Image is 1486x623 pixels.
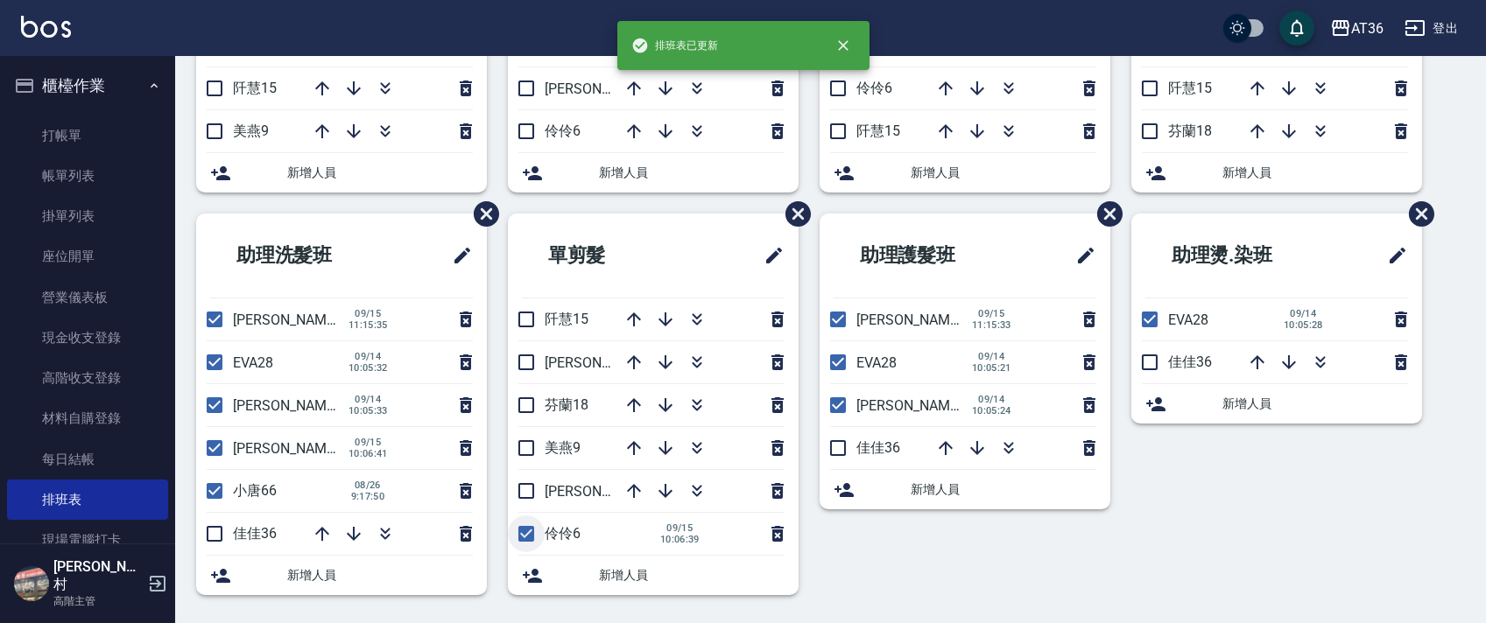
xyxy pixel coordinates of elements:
span: 11:15:33 [972,319,1011,331]
span: 09/14 [349,351,388,362]
span: 伶伶6 [545,525,581,542]
h2: 助理洗髮班 [210,224,399,287]
img: Person [14,566,49,601]
span: [PERSON_NAME]58 [856,397,977,414]
span: 伶伶6 [856,80,892,96]
button: 櫃檯作業 [7,63,168,108]
h2: 單剪髮 [522,224,693,287]
span: 11:15:35 [349,319,388,331]
a: 座位開單 [7,236,168,276]
span: 10:05:28 [1284,319,1323,331]
span: 09/15 [349,308,388,319]
span: 新增人員 [287,164,473,182]
h2: 助理護髮班 [834,224,1023,287]
span: 新增人員 [287,566,473,584]
span: 伶伶6 [545,122,581,139]
div: 新增人員 [508,153,799,192]
span: EVA28 [856,354,897,371]
div: 新增人員 [1131,153,1422,192]
a: 帳單列表 [7,156,168,196]
span: 刪除班表 [461,188,502,240]
span: 刪除班表 [1084,188,1125,240]
span: 佳佳36 [233,525,277,542]
span: [PERSON_NAME]56 [856,311,977,328]
span: 新增人員 [911,164,1096,182]
img: Logo [21,16,71,38]
span: 09/15 [660,522,700,534]
span: [PERSON_NAME]11 [545,483,666,500]
div: 新增人員 [196,153,487,192]
span: 小唐66 [233,482,277,499]
span: 修改班表的標題 [1377,234,1408,276]
div: AT36 [1351,17,1384,39]
a: 每日結帳 [7,439,168,479]
span: 10:05:33 [349,405,388,416]
span: 刪除班表 [1396,188,1437,240]
button: save [1279,10,1314,45]
span: 10:05:24 [972,405,1011,416]
span: 09/14 [972,351,1011,362]
div: 新增人員 [1131,384,1422,423]
button: 登出 [1398,12,1465,45]
button: AT36 [1323,10,1391,46]
span: 刪除班表 [772,188,813,240]
a: 現場電腦打卡 [7,520,168,560]
div: 新增人員 [508,556,799,595]
span: 09/14 [972,394,1011,405]
span: [PERSON_NAME]16 [545,80,666,97]
span: 09/15 [972,308,1011,319]
a: 打帳單 [7,115,168,156]
span: EVA28 [233,354,273,371]
span: 09/15 [349,437,388,448]
span: 09/14 [1284,308,1323,319]
a: 排班表 [7,479,168,520]
span: 10:05:32 [349,362,388,374]
div: 新增人員 [196,556,487,595]
span: 修改班表的標題 [753,234,785,276]
span: [PERSON_NAME]56 [233,311,354,328]
span: 修改班表的標題 [1065,234,1096,276]
div: 新增人員 [820,153,1110,192]
span: 修改班表的標題 [441,234,473,276]
span: 新增人員 [599,164,785,182]
p: 高階主管 [53,593,143,609]
h2: 助理燙.染班 [1145,224,1337,287]
a: 材料自購登錄 [7,398,168,438]
button: close [824,26,863,65]
span: 新增人員 [599,566,785,584]
span: 10:05:21 [972,362,1011,374]
span: 芬蘭18 [1168,122,1212,139]
span: EVA28 [1168,311,1208,328]
h5: [PERSON_NAME]村 [53,558,143,593]
div: 新增人員 [820,470,1110,509]
span: 新增人員 [1222,164,1408,182]
span: 阡慧15 [545,311,588,327]
span: 美燕9 [545,439,581,456]
span: 09/14 [349,394,388,405]
span: 阡慧15 [856,122,900,139]
span: 08/26 [349,479,387,491]
span: 佳佳36 [856,439,900,456]
span: 芬蘭18 [545,396,588,413]
span: [PERSON_NAME]58 [233,397,354,414]
span: 10:06:41 [349,448,388,459]
span: 新增人員 [911,480,1096,499]
a: 掛單列表 [7,196,168,236]
span: 10:06:39 [660,534,700,545]
span: 排班表已更新 [631,37,719,54]
span: 佳佳36 [1168,353,1212,370]
span: 新增人員 [1222,395,1408,413]
span: 阡慧15 [1168,80,1212,96]
span: [PERSON_NAME]16 [545,354,666,371]
span: [PERSON_NAME]55 [233,440,354,457]
span: 美燕9 [233,122,269,139]
a: 現金收支登錄 [7,318,168,358]
a: 營業儀表板 [7,277,168,318]
span: 阡慧15 [233,80,277,96]
span: 9:17:50 [349,491,387,502]
a: 高階收支登錄 [7,358,168,398]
